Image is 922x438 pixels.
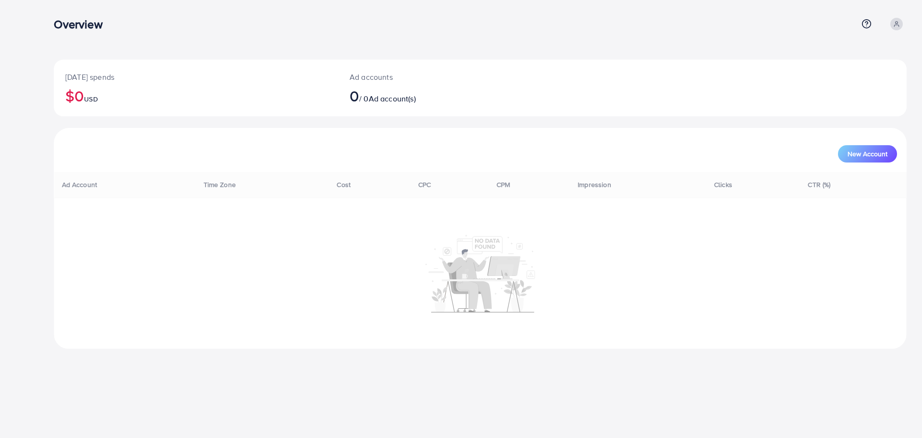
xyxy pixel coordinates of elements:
p: [DATE] spends [65,71,327,83]
h2: $0 [65,87,327,105]
p: Ad accounts [350,71,540,83]
span: New Account [848,150,887,157]
button: New Account [838,145,897,163]
span: Ad account(s) [369,93,416,104]
h3: Overview [54,17,110,31]
span: 0 [350,85,359,107]
span: USD [84,94,97,104]
h2: / 0 [350,87,540,105]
